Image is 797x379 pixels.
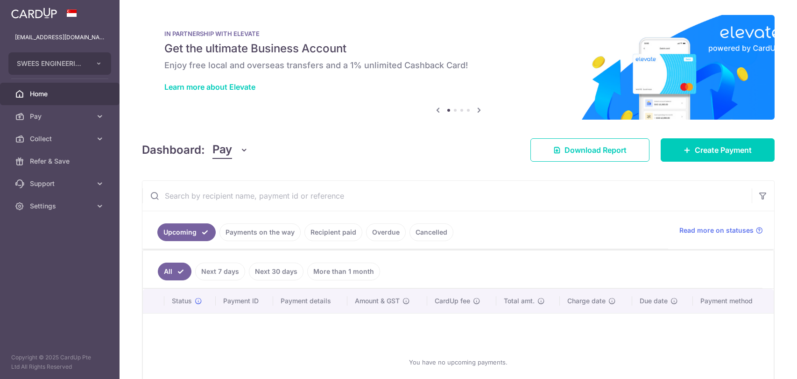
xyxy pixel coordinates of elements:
span: Create Payment [695,144,752,156]
span: Total amt. [504,296,535,306]
a: Payments on the way [219,223,301,241]
h4: Dashboard: [142,142,205,158]
a: Learn more about Elevate [164,82,255,92]
iframe: Opens a widget where you can find more information [737,351,788,374]
a: Download Report [530,138,649,162]
span: Refer & Save [30,157,92,166]
span: Support [30,179,92,188]
img: CardUp [11,7,57,19]
span: Charge date [567,296,606,306]
a: Recipient paid [304,223,362,241]
input: Search by recipient name, payment id or reference [142,181,752,211]
h5: Get the ultimate Business Account [164,41,752,56]
a: Create Payment [661,138,775,162]
span: Settings [30,201,92,211]
th: Payment details [273,289,347,313]
span: SWEES ENGINEERING CO (PTE.) LTD. [17,59,86,68]
span: Collect [30,134,92,143]
p: IN PARTNERSHIP WITH ELEVATE [164,30,752,37]
img: Renovation banner [142,15,775,120]
a: Read more on statuses [679,226,763,235]
span: Pay [212,141,232,159]
th: Payment ID [216,289,273,313]
span: Amount & GST [355,296,400,306]
span: Pay [30,112,92,121]
span: Home [30,89,92,99]
span: CardUp fee [435,296,470,306]
a: Upcoming [157,223,216,241]
a: Next 30 days [249,263,303,280]
th: Payment method [693,289,774,313]
a: Overdue [366,223,406,241]
a: Next 7 days [195,263,245,280]
span: Read more on statuses [679,226,754,235]
a: Cancelled [409,223,453,241]
a: All [158,263,191,280]
p: [EMAIL_ADDRESS][DOMAIN_NAME] [15,33,105,42]
button: SWEES ENGINEERING CO (PTE.) LTD. [8,52,111,75]
span: Status [172,296,192,306]
a: More than 1 month [307,263,380,280]
button: Pay [212,141,248,159]
span: Download Report [564,144,627,156]
h6: Enjoy free local and overseas transfers and a 1% unlimited Cashback Card! [164,60,752,71]
span: Due date [640,296,668,306]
